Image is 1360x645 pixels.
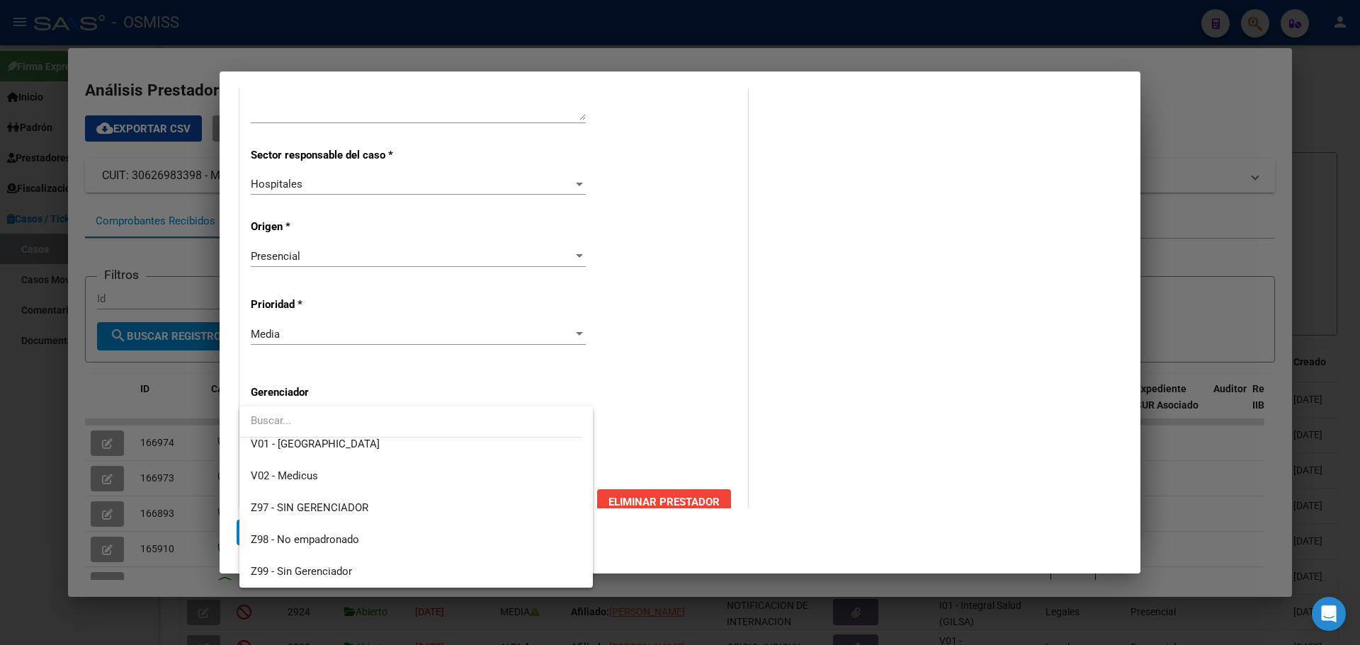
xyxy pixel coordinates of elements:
span: V01 - [GEOGRAPHIC_DATA] [251,438,380,450]
div: Open Intercom Messenger [1312,597,1346,631]
span: Z97 - SIN GERENCIADOR [251,501,368,514]
span: Z99 - Sin Gerenciador [251,565,352,578]
span: Z98 - No empadronado [251,533,359,546]
span: V02 - Medicus [251,469,318,482]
